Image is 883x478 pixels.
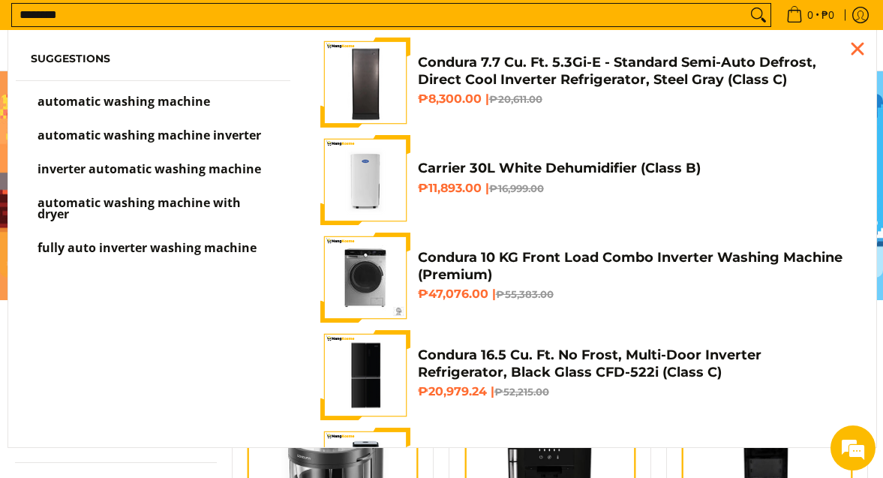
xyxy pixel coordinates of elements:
[320,233,410,323] img: Condura 10 KG Front Load Combo Inverter Washing Machine (Premium)
[418,384,854,400] h6: ₱20,979.24 |
[31,164,275,190] a: inverter automatic washing machine
[320,135,410,225] img: carrier-30-liter-dehumidier-premium-full-view-mang-kosme
[38,197,269,235] p: automatic washing machine with dryer
[220,371,272,391] em: Submit
[246,8,282,44] div: Minimize live chat window
[418,287,854,302] h6: ₱47,076.00 |
[78,84,252,104] div: Leave a message
[819,10,836,20] span: ₱0
[805,10,815,20] span: 0
[782,7,839,23] span: •
[38,194,241,222] span: automatic washing machine with dryer
[38,242,257,269] p: fully auto inverter washing machine
[418,54,854,88] h4: Condura 7.7 Cu. Ft. 5.3Gi-E - Standard Semi-Auto Defrost, Direct Cool Inverter Refrigerator, Stee...
[31,96,275,122] a: automatic washing machine
[32,143,262,295] span: We are offline. Please leave us a message.
[846,38,869,60] div: Close pop up
[38,161,261,177] span: inverter automatic washing machine
[38,96,210,122] p: automatic washing machine
[31,130,275,156] a: automatic washing machine inverter
[320,38,854,128] a: condura-csd-231SA5.3Ge- 7.7 cubic-feet-semi-auto-defrost-direct-cool-inverter-refrigerator-full-v...
[418,92,854,107] h6: ₱8,300.00 |
[320,135,854,225] a: carrier-30-liter-dehumidier-premium-full-view-mang-kosme Carrier 30L White Dehumidifier (Class B)...
[494,386,549,398] del: ₱52,215.00
[489,93,542,105] del: ₱20,611.00
[31,197,275,235] a: automatic washing machine with dryer
[38,239,257,256] span: fully auto inverter washing machine
[418,347,854,380] h4: Condura 16.5 Cu. Ft. No Frost, Multi-Door Inverter Refrigerator, Black Glass CFD-522i (Class C)
[489,182,544,194] del: ₱16,999.00
[496,288,554,300] del: ₱55,383.00
[38,127,261,143] span: automatic washing machine inverter
[418,181,854,197] h6: ₱11,893.00 |
[38,164,261,190] p: inverter automatic washing machine
[31,53,275,65] h6: Suggestions
[746,4,770,26] button: Search
[320,332,410,419] img: Condura 16.5 Cu. Ft. No Frost, Multi-Door Inverter Refrigerator, Black Glass CFD-522i (Class C)
[320,233,854,323] a: Condura 10 KG Front Load Combo Inverter Washing Machine (Premium) Condura 10 KG Front Load Combo ...
[31,242,275,269] a: fully auto inverter washing machine
[38,130,261,156] p: automatic washing machine inverter
[320,330,854,420] a: Condura 16.5 Cu. Ft. No Frost, Multi-Door Inverter Refrigerator, Black Glass CFD-522i (Class C) C...
[8,318,286,371] textarea: Type your message and click 'Submit'
[38,93,210,110] span: automatic washing machine
[320,39,410,127] img: condura-csd-231SA5.3Ge- 7.7 cubic-feet-semi-auto-defrost-direct-cool-inverter-refrigerator-full-v...
[418,160,854,176] h4: Carrier 30L White Dehumidifier (Class B)
[418,249,854,283] h4: Condura 10 KG Front Load Combo Inverter Washing Machine (Premium)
